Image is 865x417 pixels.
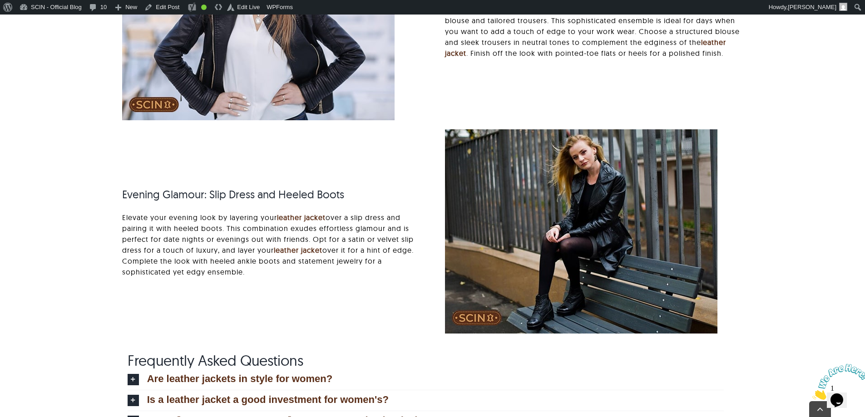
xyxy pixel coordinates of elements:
[274,245,322,255] a: leather jacket
[445,4,743,59] p: Transition your from casual to office-appropriate by pairing it with a blouse and tailored trouse...
[147,395,389,405] span: Is a leather jacket a good investment for women's?
[201,5,207,10] div: Good
[445,128,717,137] a: Evening Glamour: Slip Dress and Heeled Boots
[128,390,724,411] a: Is a leather jacket a good investment for women's?
[809,360,865,403] iframe: chat widget
[128,369,724,390] a: Are leather jackets in style for women?
[4,4,60,39] img: Chat attention grabber
[4,4,7,11] span: 1
[445,38,726,58] a: leather jacket
[445,129,717,334] img: Evening Glamour: Slip Dress and Heeled Boots
[277,213,326,222] a: leather jacket
[128,351,303,369] span: Frequently Asked Questions
[122,188,420,201] h3: Evening Glamour: Slip Dress and Heeled Boots
[122,212,420,277] p: Elevate your evening look by layering your over a slip dress and pairing it with heeled boots. Th...
[788,4,836,10] span: [PERSON_NAME]
[147,374,332,384] span: Are leather jackets in style for women?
